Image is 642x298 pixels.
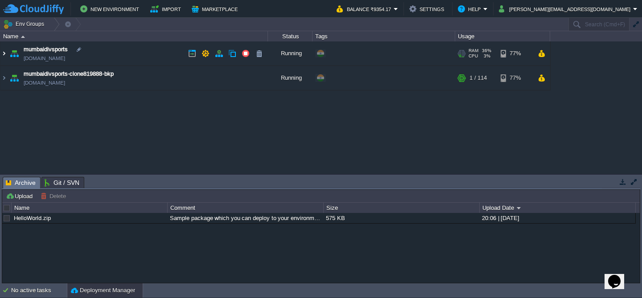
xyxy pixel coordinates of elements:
img: AMDAwAAAACH5BAEAAAAALAAAAAABAAEAAAICRAEAOw== [0,41,8,65]
button: Env Groups [3,18,47,30]
div: 20:06 | [DATE] [480,213,635,223]
div: 77% [501,66,530,90]
span: RAM [469,48,478,53]
a: mumbaidivsports [24,45,68,54]
a: [DOMAIN_NAME] [24,78,65,87]
div: Name [1,31,267,41]
span: 36% [482,48,491,53]
a: mumbaidivsports-clone819888-bkp [24,69,114,78]
button: Upload [6,192,35,200]
a: [DOMAIN_NAME] [24,54,65,63]
span: Git / SVN [45,177,79,188]
a: HelloWorld.zip [14,215,51,221]
button: Settings [409,4,447,14]
div: Size [324,203,479,213]
button: Help [458,4,483,14]
div: Status [268,31,312,41]
img: AMDAwAAAACH5BAEAAAAALAAAAAABAAEAAAICRAEAOw== [0,66,8,90]
img: CloudJiffy [3,4,64,15]
button: Import [150,4,184,14]
div: Running [268,66,313,90]
button: [PERSON_NAME][EMAIL_ADDRESS][DOMAIN_NAME] [499,4,633,14]
span: 3% [481,53,490,59]
div: Usage [456,31,550,41]
button: Balance ₹9354.17 [337,4,394,14]
span: CPU [469,53,478,59]
div: 575 KB [324,213,479,223]
iframe: chat widget [605,262,633,289]
div: Name [12,203,167,213]
img: AMDAwAAAACH5BAEAAAAALAAAAAABAAEAAAICRAEAOw== [8,41,21,65]
div: Tags [313,31,455,41]
img: AMDAwAAAACH5BAEAAAAALAAAAAABAAEAAAICRAEAOw== [21,36,25,38]
div: 1 / 114 [469,66,487,90]
div: Running [268,41,313,65]
div: Sample package which you can deploy to your environment. Feel free to delete and upload a package... [168,213,323,223]
img: AMDAwAAAACH5BAEAAAAALAAAAAABAAEAAAICRAEAOw== [8,66,21,90]
div: Upload Date [480,203,635,213]
button: Marketplace [192,4,240,14]
button: Delete [41,192,69,200]
div: Comment [168,203,323,213]
div: 77% [501,41,530,65]
button: Deployment Manager [71,286,135,295]
button: New Environment [80,4,142,14]
span: Archive [6,177,36,188]
div: No active tasks [11,283,67,298]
